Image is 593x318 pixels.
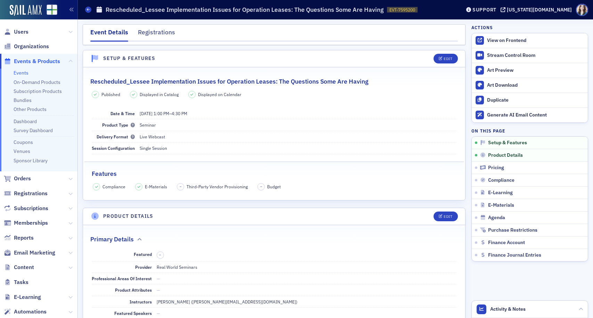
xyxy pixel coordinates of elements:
[103,213,154,220] h4: Product Details
[488,190,513,196] span: E-Learning
[14,148,30,154] a: Venues
[507,7,572,13] div: [US_STATE][DOMAIN_NAME]
[472,63,588,78] a: Art Preview
[4,58,60,65] a: Events & Products
[4,278,28,286] a: Tasks
[14,43,49,50] span: Organizations
[47,5,57,15] img: SailAMX
[488,177,514,183] span: Compliance
[472,7,496,13] div: Support
[434,54,458,63] button: Edit
[472,33,588,48] a: View on Frontend
[472,108,588,122] button: Generate AI Email Content
[576,4,588,16] span: Profile
[198,91,241,97] span: Displayed on Calendar
[4,293,41,301] a: E-Learning
[488,215,505,221] span: Agenda
[157,310,160,316] span: —
[488,165,504,171] span: Pricing
[490,306,526,313] span: Activity & Notes
[444,57,452,61] div: Edit
[267,183,281,190] span: Budget
[14,127,53,134] a: Survey Dashboard
[4,28,28,36] a: Users
[14,97,32,103] a: Bundles
[487,97,584,103] div: Duplicate
[487,67,584,74] div: Art Preview
[4,264,34,271] a: Content
[115,287,152,293] span: Product Attributes
[140,134,165,139] span: Live Webcast
[172,111,187,116] time: 4:30 PM
[487,112,584,118] div: Generate AI Email Content
[102,183,125,190] span: Compliance
[157,264,197,270] span: Real World Seminars
[14,106,47,112] a: Other Products
[10,5,42,16] a: SailAMX
[106,6,384,14] h1: Rescheduled_Lessee Implementation Issues for Operation Leases: The Questions Some Are Having
[4,190,48,197] a: Registrations
[157,299,297,305] div: [PERSON_NAME] ([PERSON_NAME][EMAIL_ADDRESS][DOMAIN_NAME])
[14,278,28,286] span: Tasks
[180,184,182,189] span: –
[472,78,588,93] a: Art Download
[42,5,57,16] a: View Homepage
[14,70,28,76] a: Events
[487,37,584,44] div: View on Frontend
[471,24,493,31] h4: Actions
[90,77,368,86] h2: Rescheduled_Lessee Implementation Issues for Operation Leases: The Questions Some Are Having
[187,183,248,190] span: Third-Party Vendor Provisioning
[488,202,514,208] span: E-Materials
[488,227,537,233] span: Purchase Restrictions
[14,88,62,94] a: Subscription Products
[14,234,34,242] span: Reports
[159,252,161,257] span: –
[4,308,47,316] a: Automations
[114,310,152,316] span: Featured Speakers
[4,175,31,182] a: Orders
[389,7,415,13] span: EVT-7595200
[92,169,117,178] h2: Features
[501,7,574,12] button: [US_STATE][DOMAIN_NAME]
[4,249,55,257] a: Email Marketing
[4,205,48,212] a: Subscriptions
[90,235,134,244] h2: Primary Details
[157,276,160,281] span: —
[130,299,152,304] span: Instructors
[14,308,47,316] span: Automations
[14,205,48,212] span: Subscriptions
[488,240,525,246] span: Finance Account
[471,128,588,134] h4: On this page
[92,276,152,281] span: Professional Areas Of Interest
[92,145,135,151] span: Session Configuration
[90,28,128,42] div: Event Details
[103,55,155,62] h4: Setup & Features
[488,140,527,146] span: Setup & Features
[488,252,541,258] span: Finance Journal Entries
[14,58,60,65] span: Events & Products
[140,122,156,128] span: Seminar
[472,93,588,108] button: Duplicate
[488,152,523,158] span: Product Details
[14,190,48,197] span: Registrations
[135,264,152,270] span: Provider
[487,52,584,59] div: Stream Control Room
[157,287,160,293] span: —
[134,251,152,257] span: Featured
[14,139,33,145] a: Coupons
[4,43,49,50] a: Organizations
[260,184,262,189] span: –
[14,157,48,164] a: Sponsor Library
[4,219,48,227] a: Memberships
[14,264,34,271] span: Content
[138,28,175,41] div: Registrations
[14,118,37,124] a: Dashboard
[110,111,135,116] span: Date & Time
[14,293,41,301] span: E-Learning
[14,28,28,36] span: Users
[14,219,48,227] span: Memberships
[154,111,169,116] time: 1:00 PM
[434,212,458,221] button: Edit
[101,91,120,97] span: Published
[140,111,187,116] span: –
